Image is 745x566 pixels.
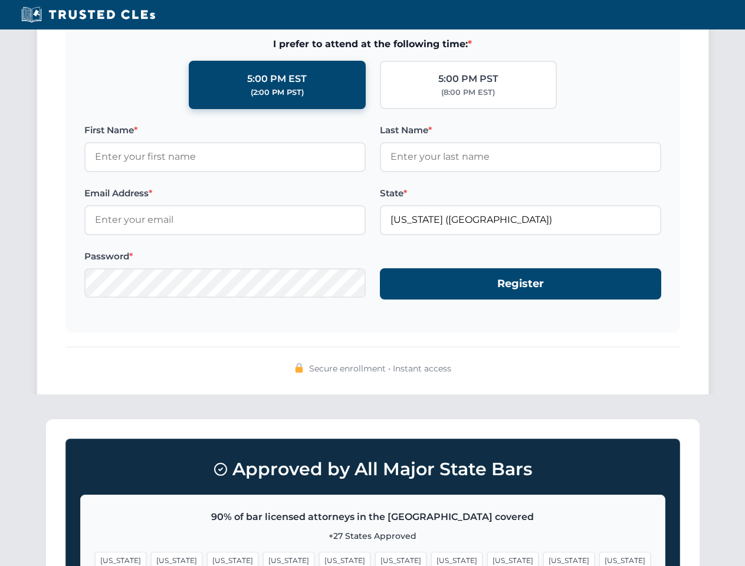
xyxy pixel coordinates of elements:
[95,509,651,525] p: 90% of bar licensed attorneys in the [GEOGRAPHIC_DATA] covered
[380,268,661,300] button: Register
[84,205,366,235] input: Enter your email
[380,205,661,235] input: Florida (FL)
[294,363,304,373] img: 🔒
[380,123,661,137] label: Last Name
[18,6,159,24] img: Trusted CLEs
[441,87,495,98] div: (8:00 PM EST)
[438,71,498,87] div: 5:00 PM PST
[84,37,661,52] span: I prefer to attend at the following time:
[84,123,366,137] label: First Name
[84,249,366,264] label: Password
[251,87,304,98] div: (2:00 PM PST)
[84,142,366,172] input: Enter your first name
[80,453,665,485] h3: Approved by All Major State Bars
[380,142,661,172] input: Enter your last name
[309,362,451,375] span: Secure enrollment • Instant access
[380,186,661,200] label: State
[247,71,307,87] div: 5:00 PM EST
[95,529,651,542] p: +27 States Approved
[84,186,366,200] label: Email Address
